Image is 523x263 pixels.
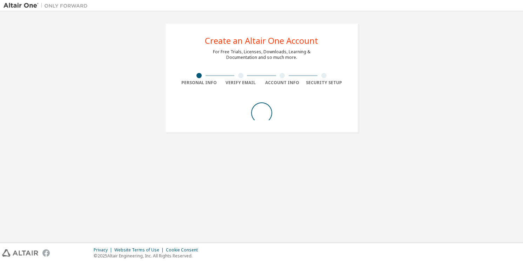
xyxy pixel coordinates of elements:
img: altair_logo.svg [2,249,38,257]
div: Personal Info [179,80,220,86]
img: Altair One [4,2,91,9]
p: © 2025 Altair Engineering, Inc. All Rights Reserved. [94,253,202,259]
div: Verify Email [220,80,262,86]
div: Security Setup [303,80,345,86]
div: Cookie Consent [166,247,202,253]
div: Privacy [94,247,114,253]
div: For Free Trials, Licenses, Downloads, Learning & Documentation and so much more. [213,49,310,60]
img: facebook.svg [42,249,50,257]
div: Website Terms of Use [114,247,166,253]
div: Account Info [262,80,303,86]
div: Create an Altair One Account [205,36,318,45]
